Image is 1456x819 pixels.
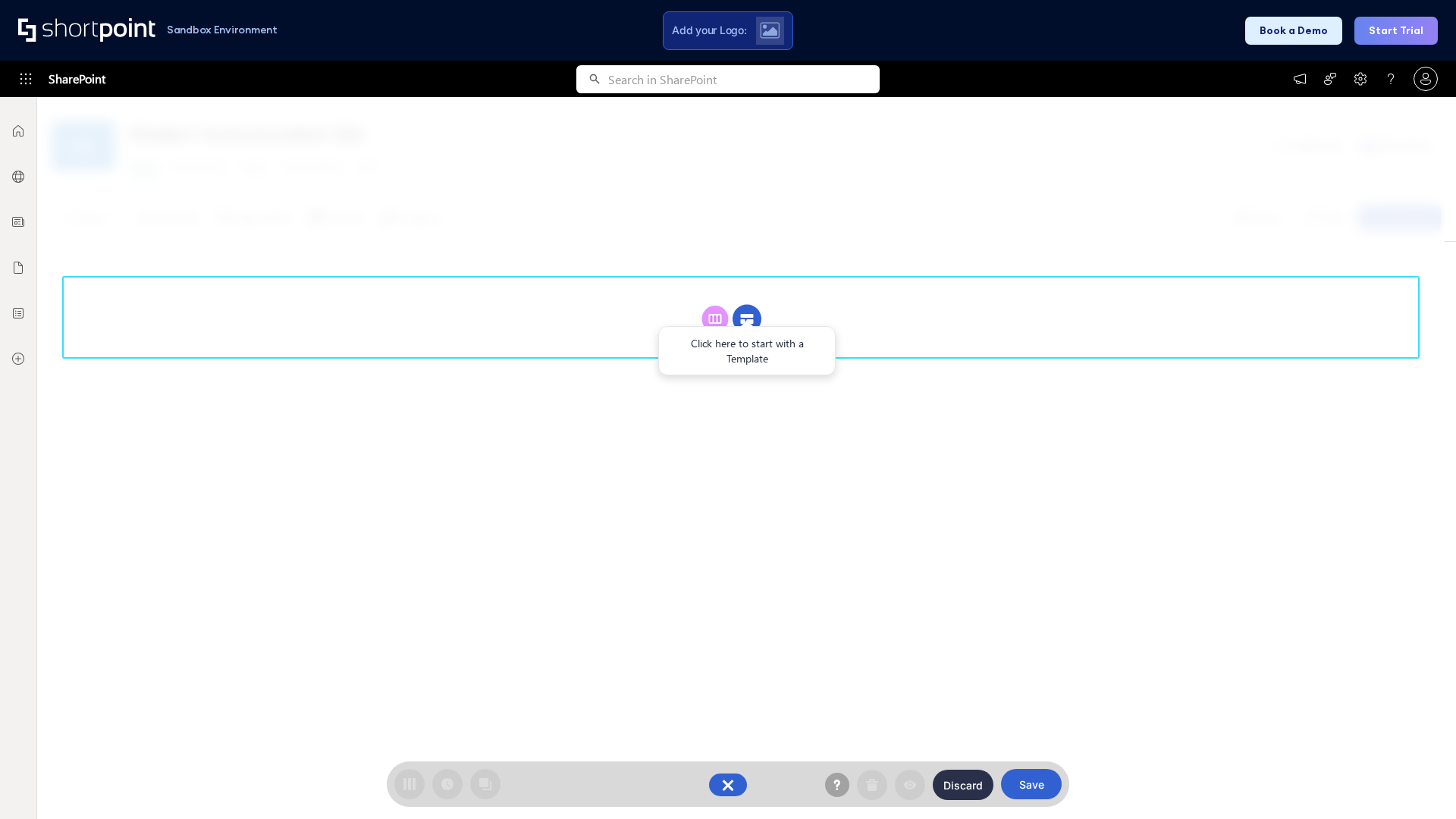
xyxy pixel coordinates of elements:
[672,24,746,37] span: Add your Logo:
[608,65,880,93] input: Search in SharePoint
[1354,17,1438,45] button: Start Trial
[1380,746,1456,819] iframe: Chat Widget
[933,770,993,800] button: Discard
[1001,769,1062,799] button: Save
[1245,17,1342,45] button: Book a Demo
[167,26,278,34] h1: Sandbox Environment
[49,61,105,97] span: SharePoint
[760,22,780,39] img: Upload logo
